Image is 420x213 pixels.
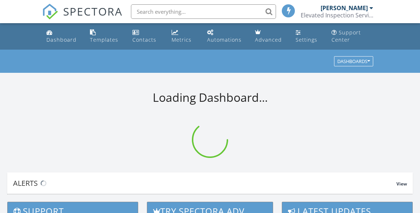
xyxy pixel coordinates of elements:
[132,36,156,43] div: Contacts
[13,178,396,188] div: Alerts
[42,4,58,20] img: The Best Home Inspection Software - Spectora
[252,26,287,47] a: Advanced
[296,36,317,43] div: Settings
[129,26,163,47] a: Contacts
[207,36,242,43] div: Automations
[131,4,276,19] input: Search everything...
[321,4,368,12] div: [PERSON_NAME]
[334,57,373,67] button: Dashboards
[329,26,376,47] a: Support Center
[332,29,361,43] div: Support Center
[172,36,192,43] div: Metrics
[42,10,123,25] a: SPECTORA
[63,4,123,19] span: SPECTORA
[301,12,373,19] div: Elevated Inspection Services
[293,26,323,47] a: Settings
[169,26,198,47] a: Metrics
[44,26,82,47] a: Dashboard
[337,59,370,64] div: Dashboards
[46,36,77,43] div: Dashboard
[204,26,246,47] a: Automations (Basic)
[87,26,123,47] a: Templates
[90,36,118,43] div: Templates
[396,181,407,187] span: View
[255,36,282,43] div: Advanced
